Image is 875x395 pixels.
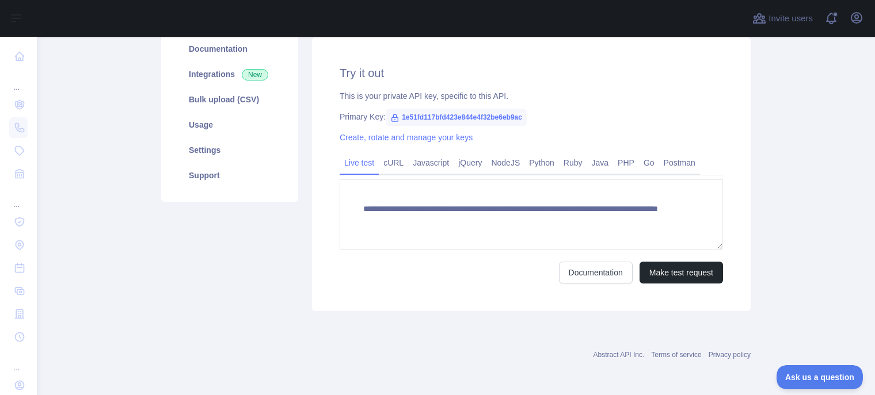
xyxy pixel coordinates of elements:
[175,87,284,112] a: Bulk upload (CSV)
[777,365,863,389] iframe: Toggle Customer Support
[524,154,559,172] a: Python
[340,154,379,172] a: Live test
[340,133,473,142] a: Create, rotate and manage your keys
[9,350,28,373] div: ...
[651,351,701,359] a: Terms of service
[769,12,813,25] span: Invite users
[340,111,723,122] div: Primary Key:
[639,154,659,172] a: Go
[408,154,454,172] a: Javascript
[9,69,28,92] div: ...
[340,65,723,81] h2: Try it out
[709,351,751,359] a: Privacy policy
[559,262,633,283] a: Documentation
[175,137,284,163] a: Settings
[594,351,645,359] a: Abstract API Inc.
[659,154,700,172] a: Postman
[175,112,284,137] a: Usage
[175,62,284,87] a: Integrations New
[242,69,268,80] span: New
[9,186,28,209] div: ...
[613,154,639,172] a: PHP
[386,109,527,126] span: 1e51fd117bfd423e844e4f32be6eb9ac
[379,154,408,172] a: cURL
[587,154,614,172] a: Java
[175,163,284,188] a: Support
[486,154,524,172] a: NodeJS
[340,90,723,102] div: This is your private API key, specific to this API.
[454,154,486,172] a: jQuery
[750,9,815,28] button: Invite users
[175,36,284,62] a: Documentation
[559,154,587,172] a: Ruby
[640,262,723,283] button: Make test request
